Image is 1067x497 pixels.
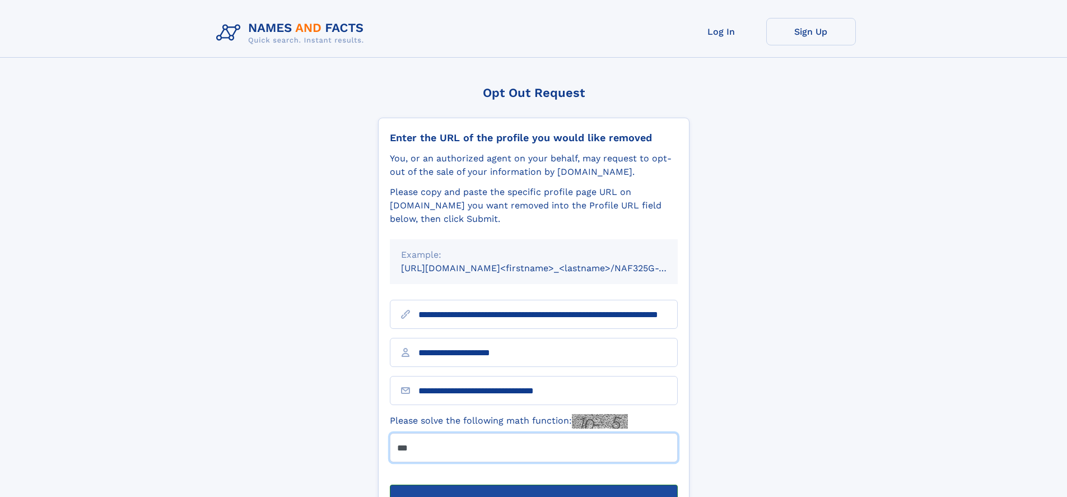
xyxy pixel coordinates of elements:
a: Log In [677,18,766,45]
div: Opt Out Request [378,86,689,100]
small: [URL][DOMAIN_NAME]<firstname>_<lastname>/NAF325G-xxxxxxxx [401,263,699,273]
a: Sign Up [766,18,856,45]
div: Example: [401,248,667,262]
label: Please solve the following math function: [390,414,628,429]
img: Logo Names and Facts [212,18,373,48]
div: You, or an authorized agent on your behalf, may request to opt-out of the sale of your informatio... [390,152,678,179]
div: Please copy and paste the specific profile page URL on [DOMAIN_NAME] you want removed into the Pr... [390,185,678,226]
div: Enter the URL of the profile you would like removed [390,132,678,144]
